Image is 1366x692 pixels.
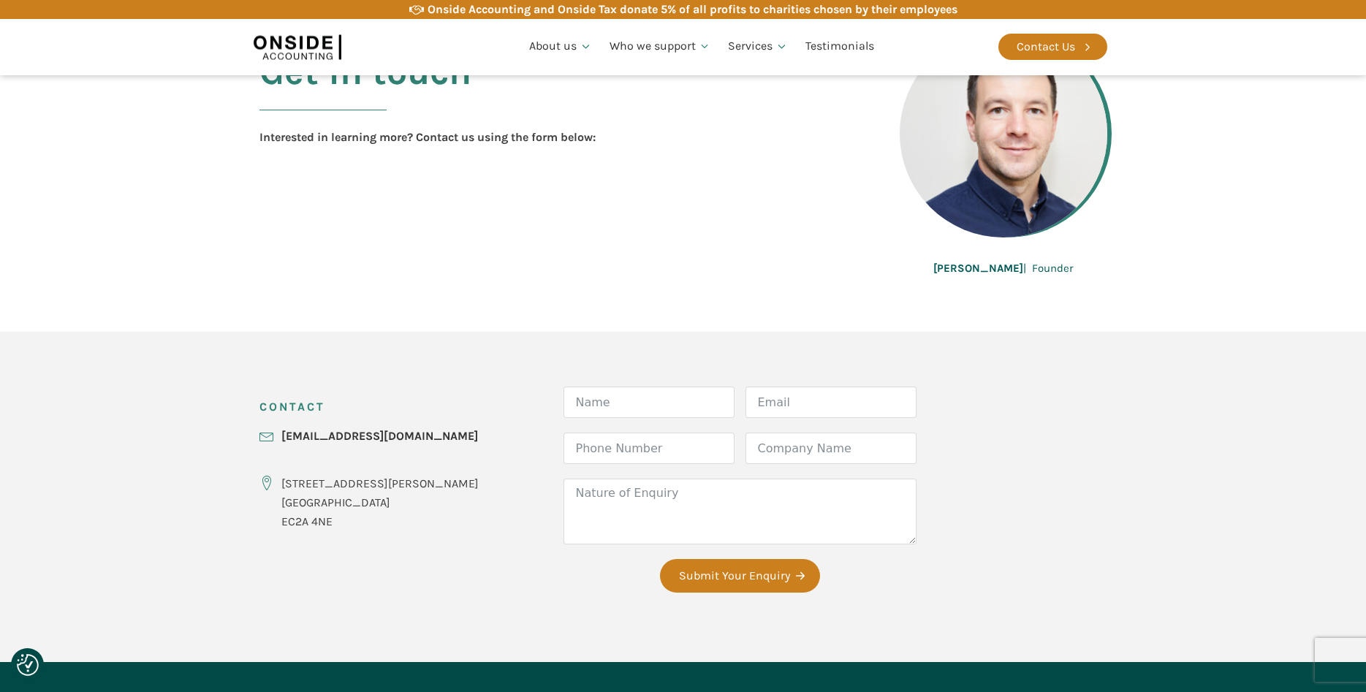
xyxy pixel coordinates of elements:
a: Testimonials [797,22,883,72]
a: Who we support [601,22,720,72]
input: Company Name [745,433,917,464]
button: Consent Preferences [17,654,39,676]
input: Phone Number [564,433,735,464]
h2: Get in touch [259,52,471,128]
a: Contact Us [998,34,1107,60]
button: Submit Your Enquiry [660,559,820,593]
b: [PERSON_NAME] [933,262,1023,275]
a: Services [719,22,797,72]
img: Revisit consent button [17,654,39,676]
div: | Founder [933,259,1073,277]
div: [STREET_ADDRESS][PERSON_NAME] [GEOGRAPHIC_DATA] EC2A 4NE [281,474,479,531]
h3: CONTACT [259,387,325,427]
input: Name [564,387,735,418]
img: Onside Accounting [254,30,341,64]
textarea: Nature of Enquiry [564,479,917,544]
a: [EMAIL_ADDRESS][DOMAIN_NAME] [281,427,478,446]
input: Email [745,387,917,418]
div: Interested in learning more? Contact us using the form below: [259,128,596,147]
a: About us [520,22,601,72]
div: Contact Us [1017,37,1075,56]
